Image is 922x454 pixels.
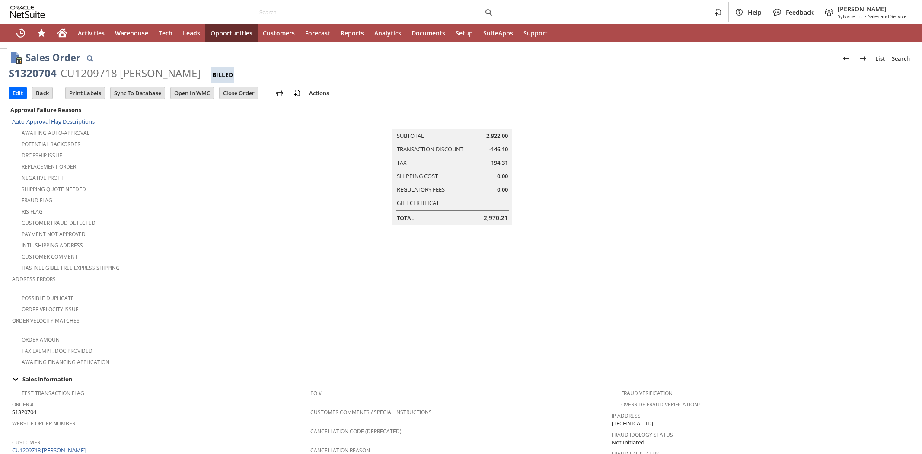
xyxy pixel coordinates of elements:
[9,87,26,99] input: Edit
[841,53,851,64] img: Previous
[397,132,424,140] a: Subtotal
[274,88,285,98] img: print.svg
[865,13,866,19] span: -
[397,214,414,222] a: Total
[335,24,369,42] a: Reports
[397,185,445,193] a: Regulatory Fees
[22,129,89,137] a: Awaiting Auto-Approval
[456,29,473,37] span: Setup
[52,24,73,42] a: Home
[211,67,234,83] div: Billed
[263,29,295,37] span: Customers
[310,390,322,397] a: PO #
[159,29,172,37] span: Tech
[22,152,62,159] a: Dropship Issue
[22,294,74,302] a: Possible Duplicate
[22,306,79,313] a: Order Velocity Issue
[12,317,80,324] a: Order Velocity Matches
[450,24,478,42] a: Setup
[397,159,407,166] a: Tax
[518,24,553,42] a: Support
[491,159,508,167] span: 194.31
[111,87,165,99] input: Sync To Database
[22,197,52,204] a: Fraud Flag
[888,51,913,65] a: Search
[10,24,31,42] a: Recent Records
[489,145,508,153] span: -146.10
[872,51,888,65] a: List
[12,275,56,283] a: Address Errors
[612,431,673,438] a: Fraud Idology Status
[612,412,641,419] a: IP Address
[171,87,214,99] input: Open In WMC
[478,24,518,42] a: SuiteApps
[484,214,508,222] span: 2,970.21
[22,336,63,343] a: Order Amount
[392,115,512,129] caption: Summary
[310,447,370,454] a: Cancellation Reason
[22,358,109,366] a: Awaiting Financing Application
[397,145,463,153] a: Transaction Discount
[292,88,302,98] img: add-record.svg
[612,438,644,447] span: Not Initiated
[12,118,95,125] a: Auto-Approval Flag Descriptions
[305,29,330,37] span: Forecast
[838,13,863,19] span: Sylvane Inc
[178,24,205,42] a: Leads
[22,141,80,148] a: Potential Backorder
[22,253,78,260] a: Customer Comment
[115,29,148,37] span: Warehouse
[22,219,96,227] a: Customer Fraud Detected
[374,29,401,37] span: Analytics
[9,374,913,385] td: Sales Information
[85,53,95,64] img: Quick Find
[9,104,307,115] div: Approval Failure Reasons
[483,29,513,37] span: SuiteApps
[12,446,88,454] a: CU1209718 [PERSON_NAME]
[310,428,402,435] a: Cancellation Code (deprecated)
[66,87,105,99] input: Print Labels
[300,24,335,42] a: Forecast
[22,208,43,215] a: RIS flag
[205,24,258,42] a: Opportunities
[621,390,673,397] a: Fraud Verification
[12,420,75,427] a: Website Order Number
[16,28,26,38] svg: Recent Records
[10,6,45,18] svg: logo
[483,7,494,17] svg: Search
[497,185,508,194] span: 0.00
[32,87,52,99] input: Back
[183,29,200,37] span: Leads
[22,174,64,182] a: Negative Profit
[22,185,86,193] a: Shipping Quote Needed
[748,8,762,16] span: Help
[9,66,57,80] div: S1320704
[36,28,47,38] svg: Shortcuts
[220,87,258,99] input: Close Order
[838,5,906,13] span: [PERSON_NAME]
[12,401,34,408] a: Order #
[523,29,548,37] span: Support
[310,409,432,416] a: Customer Comments / Special Instructions
[22,242,83,249] a: Intl. Shipping Address
[412,29,445,37] span: Documents
[61,66,201,80] div: CU1209718 [PERSON_NAME]
[397,199,442,207] a: Gift Certificate
[786,8,814,16] span: Feedback
[486,132,508,140] span: 2,922.00
[406,24,450,42] a: Documents
[612,419,653,428] span: [TECHNICAL_ID]
[9,374,910,385] div: Sales Information
[497,172,508,180] span: 0.00
[858,53,868,64] img: Next
[12,439,40,446] a: Customer
[22,163,76,170] a: Replacement Order
[31,24,52,42] div: Shortcuts
[22,264,120,272] a: Has Ineligible Free Express Shipping
[211,29,252,37] span: Opportunities
[397,172,438,180] a: Shipping Cost
[12,408,36,416] span: S1320704
[341,29,364,37] span: Reports
[621,401,700,408] a: Override Fraud Verification?
[258,7,483,17] input: Search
